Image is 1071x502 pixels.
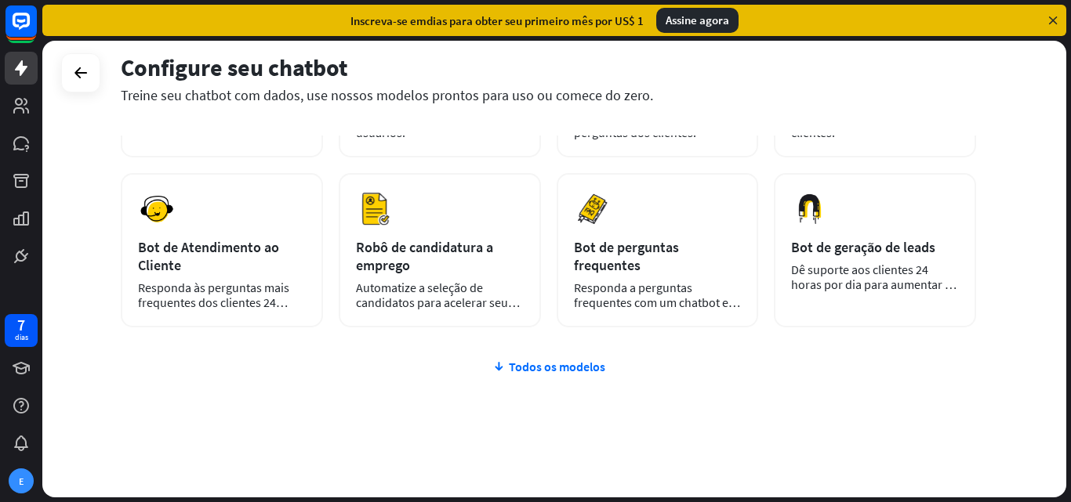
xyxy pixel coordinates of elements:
[356,280,520,325] font: Automatize a seleção de candidatos para acelerar seu processo de contratação.
[791,238,935,256] font: Bot de geração de leads
[574,280,740,325] font: Responda a perguntas frequentes com um chatbot e economize seu tempo.
[17,315,25,334] font: 7
[121,86,653,104] font: Treine seu chatbot com dados, use nossos modelos prontos para uso ou comece do zero.
[138,238,279,274] font: Bot de Atendimento ao Cliente
[13,6,60,53] button: Abra o widget de bate-papo do LiveChat
[356,238,493,274] font: Robô de candidatura a emprego
[574,238,679,274] font: Bot de perguntas frequentes
[427,13,644,28] font: dias para obter seu primeiro mês por US$ 1
[121,52,347,82] font: Configure seu chatbot
[509,359,605,374] font: Todos os modelos
[9,468,34,493] div: E
[138,280,289,340] font: Responda às perguntas mais frequentes dos clientes 24 horas por dia, 7 dias por semana.
[15,332,28,342] font: dias
[5,314,38,347] a: 7 dias
[791,262,957,307] font: Dê suporte aos clientes 24 horas por dia para aumentar as vendas.
[350,13,427,28] font: Inscreva-se em
[666,13,729,27] font: Assine agora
